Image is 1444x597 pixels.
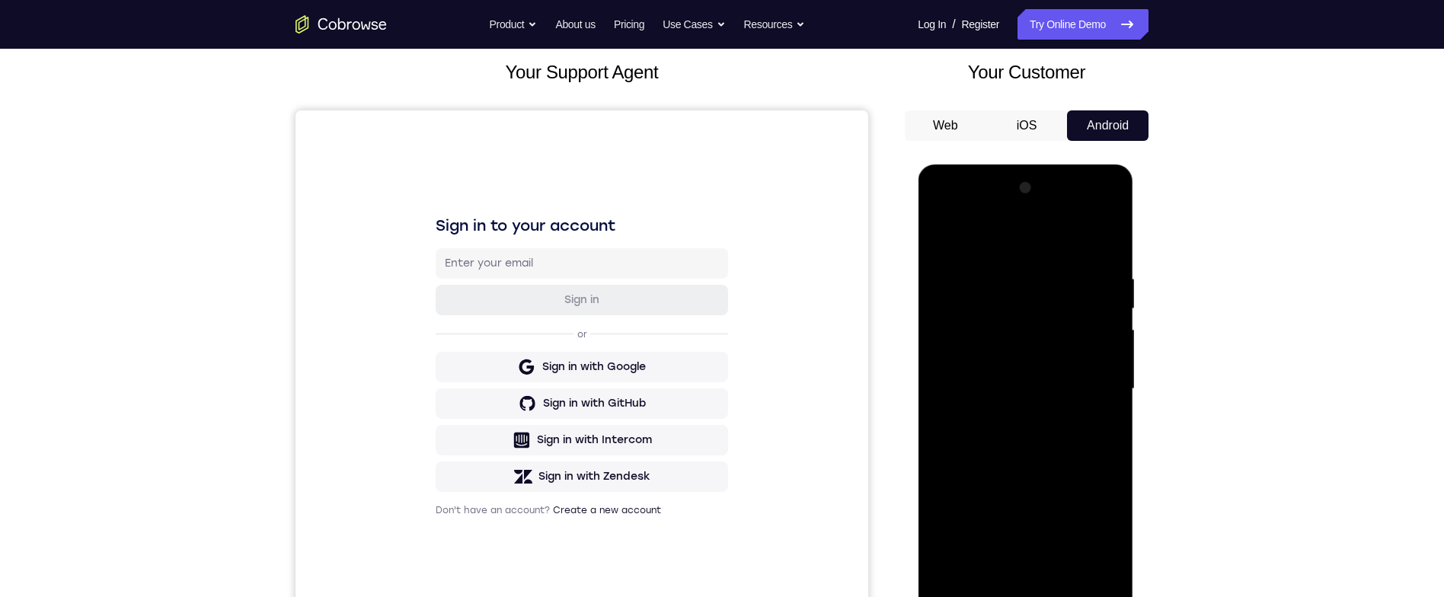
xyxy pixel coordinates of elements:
[1018,9,1148,40] a: Try Online Demo
[555,9,595,40] a: About us
[1067,110,1148,141] button: Android
[905,59,1148,86] h2: Your Customer
[490,9,538,40] button: Product
[905,110,986,141] button: Web
[744,9,806,40] button: Resources
[986,110,1068,141] button: iOS
[962,9,999,40] a: Register
[918,9,946,40] a: Log In
[952,15,955,34] span: /
[296,15,387,34] a: Go to the home page
[663,9,725,40] button: Use Cases
[296,59,868,86] h2: Your Support Agent
[614,9,644,40] a: Pricing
